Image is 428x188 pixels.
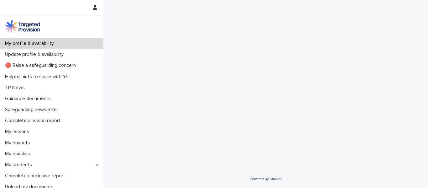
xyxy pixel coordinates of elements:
[3,62,81,68] p: 🔴 Raise a safeguarding concern
[3,40,59,46] p: My profile & availability
[3,140,35,146] p: My payouts
[250,177,281,181] a: Powered By Stacker
[3,151,35,157] p: My payslips
[3,74,74,80] p: Helpful hints to share with YP
[3,85,30,91] p: TP News
[3,173,70,179] p: Complete conclusive report
[5,20,40,33] img: M5nRWzHhSzIhMunXDL62
[3,51,69,57] p: Update profile & availability
[3,129,34,135] p: My lessons
[3,162,37,168] p: My students
[3,107,63,113] p: Safeguarding newsletter
[3,96,56,102] p: Guidance documents
[3,118,65,124] p: Complete a lesson report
